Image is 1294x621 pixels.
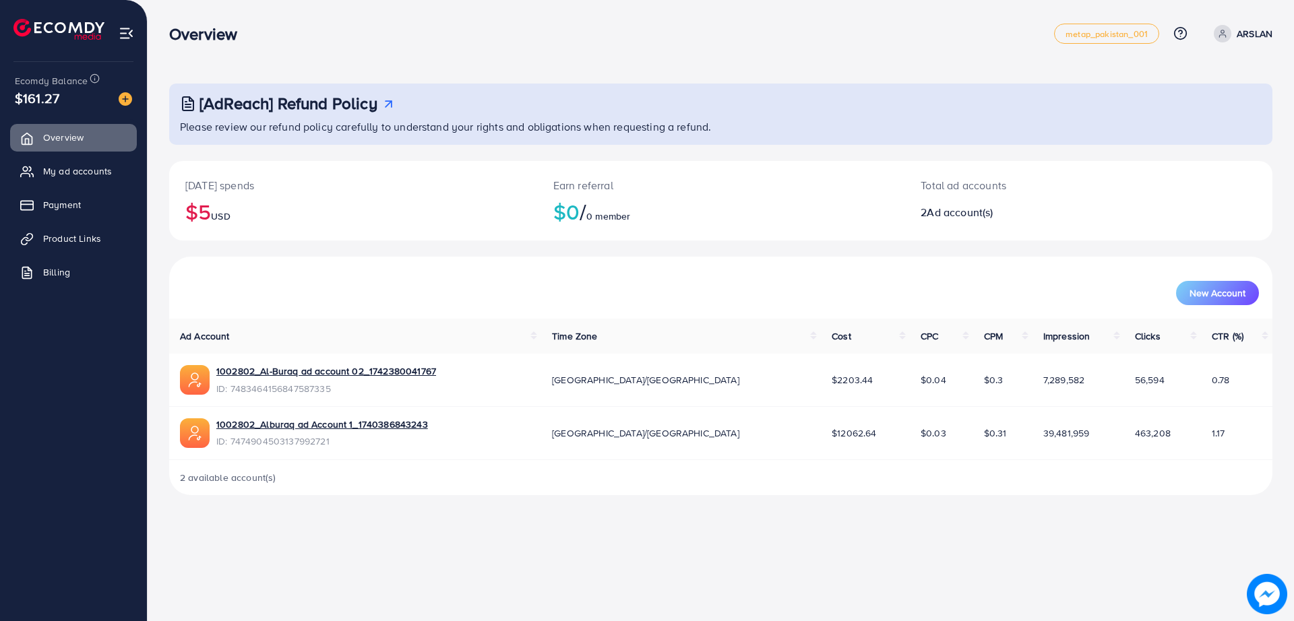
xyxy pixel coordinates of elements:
span: My ad accounts [43,164,112,178]
span: $161.27 [15,88,59,108]
img: ic-ads-acc.e4c84228.svg [180,365,210,395]
span: 2 available account(s) [180,471,276,484]
span: 7,289,582 [1043,373,1084,387]
span: Impression [1043,329,1090,343]
img: image [1247,574,1287,614]
span: Cost [832,329,851,343]
a: Product Links [10,225,137,252]
a: Payment [10,191,137,218]
span: Product Links [43,232,101,245]
span: Time Zone [552,329,597,343]
span: CTR (%) [1212,329,1243,343]
span: 39,481,959 [1043,426,1090,440]
span: $0.04 [921,373,946,387]
span: Overview [43,131,84,144]
a: metap_pakistan_001 [1054,24,1159,44]
p: ARSLAN [1237,26,1272,42]
a: My ad accounts [10,158,137,185]
img: image [119,92,132,106]
span: $0.31 [984,426,1007,440]
span: $2203.44 [832,373,873,387]
a: 1002802_Al-Buraq ad account 02_1742380041767 [216,364,436,378]
button: New Account [1176,281,1259,305]
span: Billing [43,265,70,279]
span: ID: 7474904503137992721 [216,434,428,448]
span: [GEOGRAPHIC_DATA]/[GEOGRAPHIC_DATA] [552,426,739,440]
p: Total ad accounts [921,177,1164,193]
span: [GEOGRAPHIC_DATA]/[GEOGRAPHIC_DATA] [552,373,739,387]
h3: [AdReach] Refund Policy [199,94,377,113]
a: Billing [10,259,137,286]
span: ID: 7483464156847587335 [216,382,436,395]
span: New Account [1190,288,1245,298]
a: 1002802_Alburaq ad Account 1_1740386843243 [216,418,428,431]
a: Overview [10,124,137,151]
img: menu [119,26,134,41]
h3: Overview [169,24,248,44]
span: Clicks [1135,329,1161,343]
span: CPC [921,329,938,343]
p: Earn referral [553,177,889,193]
span: Ad Account [180,329,230,343]
span: $0.03 [921,426,946,440]
p: [DATE] spends [185,177,521,193]
h2: $5 [185,199,521,224]
span: Payment [43,198,81,211]
img: logo [13,19,104,40]
span: Ad account(s) [927,205,993,220]
h2: 2 [921,206,1164,219]
img: ic-ads-acc.e4c84228.svg [180,418,210,448]
span: 1.17 [1212,426,1225,440]
span: USD [211,209,230,223]
span: 463,208 [1135,426,1171,440]
span: CPM [984,329,1003,343]
a: ARSLAN [1208,25,1272,42]
span: $12062.64 [832,426,876,440]
span: 0.78 [1212,373,1230,387]
p: Please review our refund policy carefully to understand your rights and obligations when requesti... [180,119,1264,135]
span: 0 member [586,209,630,223]
span: 56,594 [1135,373,1165,387]
h2: $0 [553,199,889,224]
span: $0.3 [984,373,1004,387]
span: Ecomdy Balance [15,74,88,88]
span: / [580,196,586,227]
span: metap_pakistan_001 [1066,30,1148,38]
